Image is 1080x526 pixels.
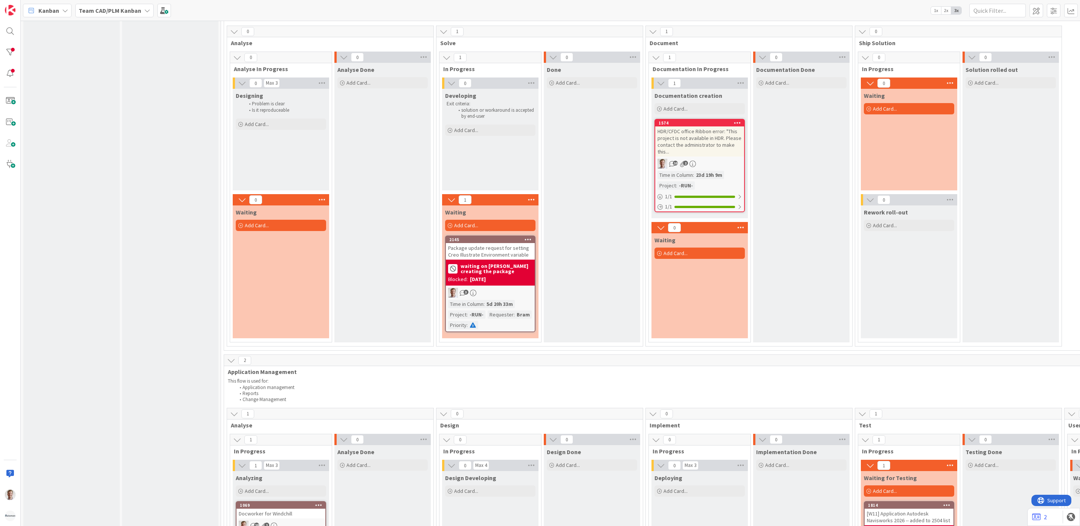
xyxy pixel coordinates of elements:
span: 0 [451,409,464,418]
span: Rework roll-out [864,208,908,216]
span: Documentation creation [654,92,722,99]
span: 10 [673,161,678,166]
span: : [467,321,468,329]
img: BO [657,159,667,169]
span: Add Card... [765,79,789,86]
img: Visit kanbanzone.com [5,5,15,15]
div: 1814 [865,502,953,509]
span: In Progress [862,447,950,455]
span: Add Card... [346,462,371,468]
span: Analyse [231,39,424,47]
span: 1 [244,435,257,444]
span: 0 [869,27,882,36]
div: Bram [515,310,532,319]
span: Add Card... [245,488,269,494]
div: 1/1 [655,192,744,201]
span: Analyse In Progress [234,65,322,73]
span: Solution rolled out [966,66,1018,73]
li: Problem is clear [245,101,325,107]
span: 0 [459,461,471,470]
div: 1814[W11] Application Autodesk Navisworks 2026 -- added to 2504 list [865,502,953,525]
li: solution or workaround is accepted by end-user [454,107,534,120]
div: Project [657,181,676,190]
div: 1574 [655,120,744,126]
span: 0 [241,27,254,36]
span: Add Card... [454,222,478,229]
span: : [514,310,515,319]
span: Add Card... [765,462,789,468]
span: Design Developing [445,474,496,482]
span: Add Card... [454,488,478,494]
span: 0 [873,53,885,62]
span: Add Card... [556,79,580,86]
span: Developing [445,92,476,99]
span: Test [859,421,1052,429]
span: 1 / 1 [665,203,672,211]
div: Docworker for Windchill [236,509,325,518]
div: Max 3 [685,464,696,467]
span: Add Card... [664,488,688,494]
span: 0 [249,79,262,88]
span: Add Card... [245,121,269,128]
span: 0 [660,409,673,418]
span: Implementation Done [756,448,817,456]
span: In Progress [862,65,950,73]
div: 1814 [868,503,953,508]
div: [DATE] [470,275,486,283]
span: 3 [464,290,468,295]
span: 0 [979,53,992,62]
div: BO [446,288,535,298]
span: 0 [877,79,890,88]
span: Done [547,66,561,73]
span: 0 [770,53,783,62]
img: BO [5,490,15,500]
span: 1 [249,461,262,470]
span: 2x [941,7,951,14]
span: 1x [931,7,941,14]
div: Max 4 [475,464,487,467]
span: 0 [351,435,364,444]
div: -RUN- [468,310,485,319]
span: Add Card... [664,250,688,257]
span: Add Card... [873,488,897,494]
b: Team CAD/PLM Kanban [79,7,141,14]
span: Add Card... [454,127,478,134]
span: 0 [249,195,262,204]
span: 0 [459,79,471,88]
span: 0 [663,435,676,444]
div: Time in Column [448,300,484,308]
div: 2145 [449,237,535,242]
span: Waiting for Testing [864,474,917,482]
span: Support [16,1,34,10]
span: 0 [244,53,257,62]
span: 1 [459,195,471,204]
span: Analyzing [236,474,262,482]
span: Design [440,421,633,429]
div: Project [448,310,467,319]
span: Waiting [445,208,466,216]
li: Is it reproduceable [245,107,325,113]
div: 1069Docworker for Windchill [236,502,325,518]
div: 23d 19h 9m [694,171,724,179]
span: Solve [440,39,633,47]
span: Implement [650,421,843,429]
span: Designing [236,92,263,99]
div: 5d 20h 33m [485,300,515,308]
span: Analyse Done [337,448,374,456]
span: 0 [560,435,573,444]
span: 1 [873,435,885,444]
span: Documentation In Progress [653,65,741,73]
span: Analyse [231,421,424,429]
div: HDR/CFDC office Ribbon error: "This project is not available in HDR. Please contact the administr... [655,126,744,157]
span: 3x [951,7,961,14]
div: 1069 [236,502,325,509]
span: 1 [668,79,681,88]
div: Package update request for setting Creo Illustrate Environment variable [446,243,535,260]
p: Exit criteria: [447,101,534,107]
div: 2145 [446,236,535,243]
div: Time in Column [657,171,693,179]
span: Waiting [236,208,257,216]
span: Design Done [547,448,581,456]
span: Add Card... [873,105,897,112]
span: 1 [241,409,254,418]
